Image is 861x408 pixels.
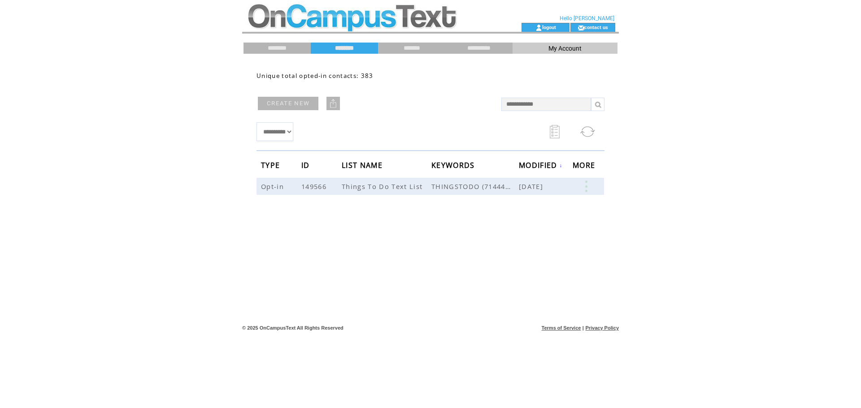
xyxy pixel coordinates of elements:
span: MORE [573,158,597,175]
span: My Account [548,45,582,52]
span: Opt-in [261,182,286,191]
img: contact_us_icon.gif [578,24,584,31]
span: Unique total opted-in contacts: 383 [257,72,374,80]
span: | [583,325,584,331]
a: KEYWORDS [431,162,477,167]
a: contact us [584,24,608,30]
span: MODIFIED [519,158,560,175]
span: THINGSTODO (71444-US) [431,182,519,191]
a: LIST NAME [342,162,385,167]
span: © 2025 OnCampusText All Rights Reserved [242,325,344,331]
a: logout [542,24,556,30]
a: CREATE NEW [258,97,318,110]
img: account_icon.gif [535,24,542,31]
a: Privacy Policy [585,325,619,331]
span: 149566 [301,182,329,191]
span: TYPE [261,158,282,175]
img: upload.png [329,99,338,108]
a: MODIFIED↓ [519,163,563,168]
span: Things To Do Text List [342,182,425,191]
span: LIST NAME [342,158,385,175]
span: [DATE] [519,182,545,191]
span: KEYWORDS [431,158,477,175]
a: TYPE [261,162,282,167]
span: ID [301,158,312,175]
a: ID [301,162,312,167]
span: Hello [PERSON_NAME] [560,15,614,21]
a: Terms of Service [542,325,581,331]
